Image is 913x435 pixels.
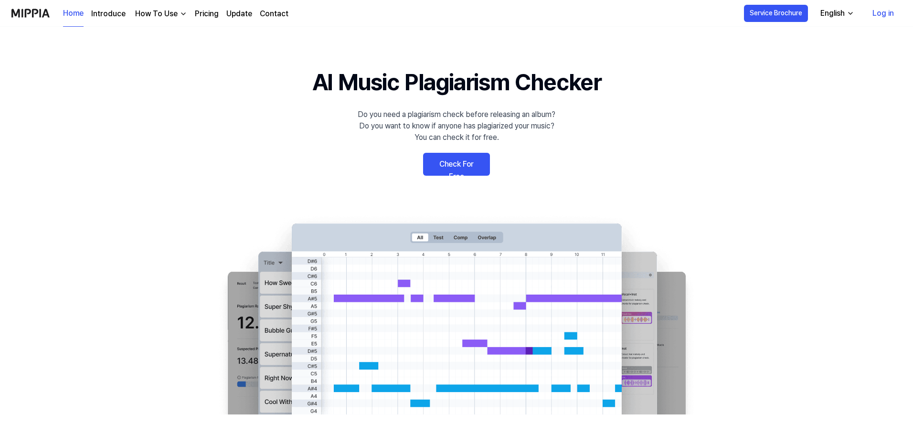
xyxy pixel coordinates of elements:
button: How To Use [133,8,187,20]
div: How To Use [133,8,180,20]
button: Service Brochure [744,5,808,22]
div: Do you need a plagiarism check before releasing an album? Do you want to know if anyone has plagi... [358,109,555,143]
a: Pricing [195,8,219,20]
a: Home [63,0,84,27]
a: Contact [260,8,288,20]
a: Introduce [91,8,126,20]
img: down [180,10,187,18]
a: Check For Free [423,153,490,176]
a: Update [226,8,252,20]
div: English [818,8,847,19]
img: main Image [208,214,705,414]
h1: AI Music Plagiarism Checker [312,65,601,99]
button: English [813,4,860,23]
